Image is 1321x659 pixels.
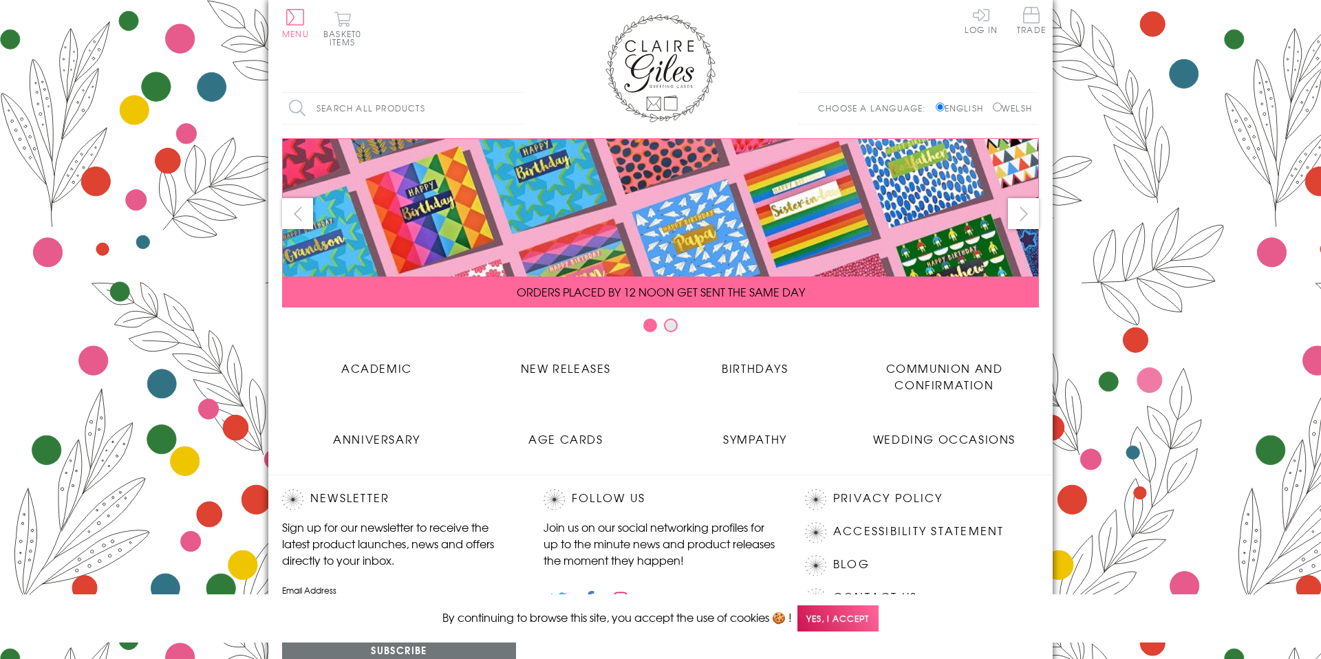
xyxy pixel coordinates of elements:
[833,555,870,574] a: Blog
[1017,7,1046,36] a: Trade
[282,420,471,447] a: Anniversary
[282,519,516,568] p: Sign up for our newsletter to receive the latest product launches, news and offers directly to yo...
[544,519,777,568] p: Join us on our social networking profiles for up to the minute news and product releases the mome...
[993,102,1032,114] label: Welsh
[528,431,603,447] span: Age Cards
[333,431,420,447] span: Anniversary
[850,420,1039,447] a: Wedding Occasions
[723,431,787,447] span: Sympathy
[936,102,945,111] input: English
[833,489,943,508] a: Privacy Policy
[282,9,309,38] button: Menu
[605,14,716,122] img: Claire Giles Greetings Cards
[282,28,309,40] span: Menu
[833,588,917,607] a: Contact Us
[1008,198,1039,229] button: next
[544,489,777,510] h2: Follow Us
[282,198,313,229] button: prev
[330,28,361,48] span: 0 items
[341,360,412,376] span: Academic
[282,349,471,376] a: Academic
[886,360,1003,393] span: Communion and Confirmation
[643,318,657,332] button: Carousel Page 1 (Current Slide)
[509,93,523,124] input: Search
[282,93,523,124] input: Search all products
[993,102,1002,111] input: Welsh
[660,420,850,447] a: Sympathy
[521,360,611,376] span: New Releases
[936,102,990,114] label: English
[722,360,788,376] span: Birthdays
[664,318,678,332] button: Carousel Page 2
[517,283,805,300] span: ORDERS PLACED BY 12 NOON GET SENT THE SAME DAY
[660,349,850,376] a: Birthdays
[797,605,879,632] span: Yes, I accept
[471,349,660,376] a: New Releases
[818,102,933,114] p: Choose a language:
[873,431,1016,447] span: Wedding Occasions
[282,318,1039,339] div: Carousel Pagination
[965,7,998,34] a: Log In
[323,11,361,46] button: Basket0 items
[282,489,516,510] h2: Newsletter
[471,420,660,447] a: Age Cards
[1017,7,1046,34] span: Trade
[850,349,1039,393] a: Communion and Confirmation
[833,522,1005,541] a: Accessibility Statement
[282,584,516,596] label: Email Address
